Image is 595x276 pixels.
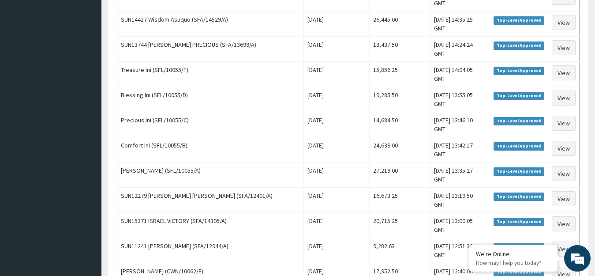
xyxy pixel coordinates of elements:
span: Top-Level Approved [494,193,544,200]
div: We're Online! [476,250,551,258]
td: [DATE] [304,238,370,263]
a: View [552,141,576,156]
a: View [552,116,576,131]
span: Top-Level Approved [494,167,544,175]
td: [DATE] 13:35:27 GMT [430,163,489,188]
td: 14,684.50 [370,112,430,137]
td: Precious Ini (SFL/10055/C) [117,112,304,137]
td: Comfort Ini (SFL/10055/B) [117,137,304,163]
td: [DATE] 13:42:17 GMT [430,137,489,163]
a: View [552,15,576,30]
td: [DATE] [304,87,370,112]
span: Top-Level Approved [494,218,544,226]
span: Top-Level Approved [494,117,544,125]
td: 13,437.50 [370,37,430,62]
span: Top-Level Approved [494,16,544,24]
span: Top-Level Approved [494,268,544,276]
div: Chat with us now [46,49,148,61]
a: View [552,191,576,206]
td: 20,715.25 [370,213,430,238]
td: [DATE] 13:19:50 GMT [430,188,489,213]
td: [PERSON_NAME] (SFL/10055/A) [117,163,304,188]
a: View [552,91,576,106]
td: [DATE] [304,37,370,62]
td: [DATE] 14:04:05 GMT [430,62,489,87]
td: [DATE] 14:35:25 GMT [430,11,489,37]
a: View [552,216,576,231]
td: 16,673.25 [370,188,430,213]
td: [DATE] [304,188,370,213]
td: [DATE] 12:51:30 GMT [430,238,489,263]
td: SUN13744 [PERSON_NAME] PRECIOUS (SFA/13699/A) [117,37,304,62]
span: Top-Level Approved [494,92,544,100]
td: [DATE] 13:55:05 GMT [430,87,489,112]
td: SUN12279 [PERSON_NAME] [PERSON_NAME] (SFA/12401/A) [117,188,304,213]
td: Blessing Ini (SFL/10055/D) [117,87,304,112]
td: [DATE] [304,163,370,188]
div: Minimize live chat window [145,4,166,26]
span: Top-Level Approved [494,243,544,251]
td: Treasure Ini (SFL/10055/F) [117,62,304,87]
a: View [552,242,576,257]
td: SUN11241 [PERSON_NAME] (SFA/12944/A) [117,238,304,263]
td: [DATE] 14:24:24 GMT [430,37,489,62]
span: We're online! [51,82,122,171]
td: [DATE] [304,11,370,37]
td: [DATE] [304,213,370,238]
p: How may I help you today? [476,259,551,267]
td: [DATE] [304,112,370,137]
td: 26,445.00 [370,11,430,37]
td: 24,639.00 [370,137,430,163]
td: [DATE] [304,62,370,87]
span: Top-Level Approved [494,142,544,150]
td: [DATE] [304,137,370,163]
td: [DATE] 13:46:10 GMT [430,112,489,137]
span: Top-Level Approved [494,42,544,49]
textarea: Type your message and hit 'Enter' [4,183,168,214]
td: SUN14417 Wisdom Asuquo (SFA/14529/A) [117,11,304,37]
span: Top-Level Approved [494,67,544,75]
td: 9,282.63 [370,238,430,263]
td: [DATE] 13:00:05 GMT [430,213,489,238]
td: 19,285.50 [370,87,430,112]
a: View [552,65,576,80]
td: 27,219.00 [370,163,430,188]
td: SUN15371 ISRAEL VICTORY (SFA/14305/A) [117,213,304,238]
a: View [552,166,576,181]
td: 15,856.25 [370,62,430,87]
img: d_794563401_company_1708531726252_794563401 [16,44,36,66]
a: View [552,40,576,55]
